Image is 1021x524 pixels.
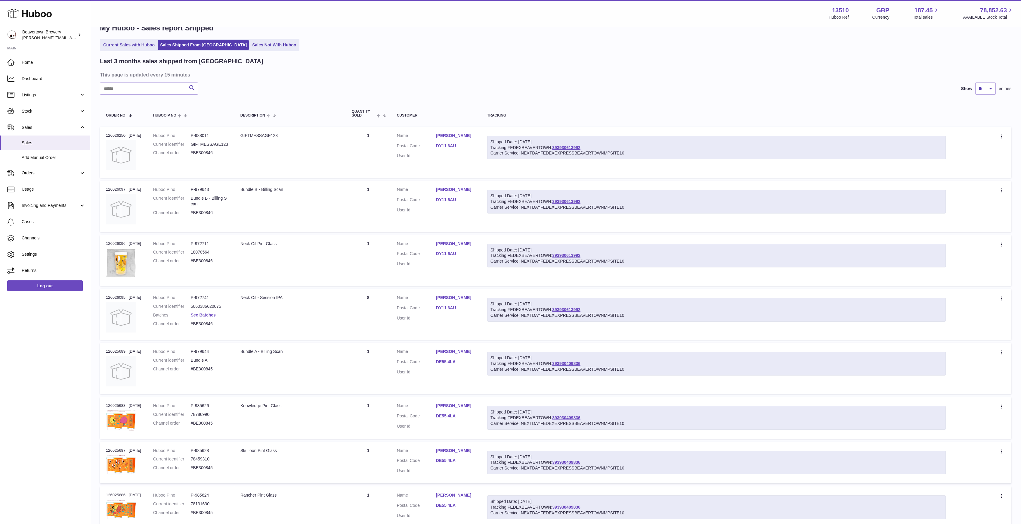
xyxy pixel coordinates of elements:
a: Log out [7,280,83,291]
div: 126025689 | [DATE] [106,349,141,354]
div: Bundle A - Billing Scan [240,349,340,354]
span: 187.45 [914,6,933,14]
dt: User Id [397,369,436,375]
div: Tracking FEDEXBEAVERTOWN: [487,244,946,268]
dt: Name [397,492,436,500]
dd: P-979643 [191,187,228,192]
dt: Name [397,133,436,140]
img: 1716222450.png [106,500,136,519]
img: 1716222774.png [106,455,136,475]
div: Shipped Date: [DATE] [490,499,943,504]
dd: GIFTMESSAGE123 [191,142,228,147]
div: 126026097 | [DATE] [106,187,141,192]
a: DY11 6AU [436,143,475,149]
dd: #BE300845 [191,465,228,471]
dt: Current identifier [153,304,191,309]
img: no-photo.jpg [106,194,136,224]
dt: Huboo P no [153,349,191,354]
td: 1 [346,397,391,439]
h3: This page is updated every 15 minutes [100,71,1010,78]
span: Dashboard [22,76,85,82]
span: Sales [22,125,79,130]
dt: Postal Code [397,503,436,510]
span: Home [22,60,85,65]
dd: #BE300846 [191,150,228,156]
div: 126025687 | [DATE] [106,448,141,453]
a: 393930613992 [552,145,580,150]
div: Carrier Service: NEXTDAYFEDEXEXPRESSBEAVERTOWNMPSITE10 [490,510,943,516]
div: Currency [872,14,890,20]
div: Tracking FEDEXBEAVERTOWN: [487,352,946,376]
h1: My Huboo - Sales report Shipped [100,23,1011,33]
img: 1716222700.png [106,410,136,431]
dt: Channel order [153,510,191,516]
td: 1 [346,343,391,394]
span: AVAILABLE Stock Total [963,14,1014,20]
a: See Batches [191,313,216,317]
dt: User Id [397,423,436,429]
div: Carrier Service: NEXTDAYFEDEXEXPRESSBEAVERTOWNMPSITE10 [490,258,943,264]
span: Orders [22,170,79,176]
dt: Current identifier [153,357,191,363]
div: Beavertown Brewery [22,29,76,41]
dt: Channel order [153,258,191,264]
span: entries [999,86,1011,92]
div: Carrier Service: NEXTDAYFEDEXEXPRESSBEAVERTOWNMPSITE10 [490,313,943,318]
img: no-photo.jpg [106,356,136,386]
dt: User Id [397,513,436,519]
dt: Postal Code [397,197,436,204]
div: Knowledge Pint Glass [240,403,340,409]
dd: Bundle A [191,357,228,363]
span: Listings [22,92,79,98]
span: Quantity Sold [352,110,376,117]
dt: User Id [397,468,436,474]
dd: P-988011 [191,133,228,139]
span: Stock [22,108,79,114]
dd: #BE300845 [191,366,228,372]
span: Description [240,114,265,117]
a: DE55 4LA [436,458,475,463]
div: Carrier Service: NEXTDAYFEDEXEXPRESSBEAVERTOWNMPSITE10 [490,421,943,426]
div: Tracking [487,114,946,117]
a: DE55 4LA [436,503,475,508]
div: Neck Oil - Session IPA [240,295,340,301]
img: no-photo.jpg [106,140,136,170]
span: 78,852.63 [980,6,1007,14]
a: 393930409836 [552,505,580,510]
div: Carrier Service: NEXTDAYFEDEXEXPRESSBEAVERTOWNMPSITE10 [490,366,943,372]
a: [PERSON_NAME] [436,448,475,454]
a: Sales Shipped From [GEOGRAPHIC_DATA] [158,40,249,50]
span: Invoicing and Payments [22,203,79,208]
dt: User Id [397,207,436,213]
img: Matthew.McCormack@beavertownbrewery.co.uk [7,30,16,39]
dt: Name [397,349,436,356]
dt: Huboo P no [153,187,191,192]
dd: #BE300846 [191,258,228,264]
a: DY11 6AU [436,305,475,311]
div: 126026250 | [DATE] [106,133,141,138]
td: 1 [346,127,391,178]
div: Carrier Service: NEXTDAYFEDEXEXPRESSBEAVERTOWNMPSITE10 [490,465,943,471]
a: DY11 6AU [436,197,475,203]
div: Shipped Date: [DATE] [490,247,943,253]
dt: Huboo P no [153,403,191,409]
dd: P-985626 [191,403,228,409]
a: 187.45 Total sales [913,6,939,20]
span: Total sales [913,14,939,20]
h2: Last 3 months sales shipped from [GEOGRAPHIC_DATA] [100,57,263,65]
dt: Channel order [153,150,191,156]
span: Channels [22,235,85,241]
dt: Name [397,187,436,194]
img: beavertown-brewery-neck-oil-pint-glass.png [106,248,136,278]
dd: P-985628 [191,448,228,454]
dt: Channel order [153,321,191,327]
dt: User Id [397,261,436,267]
td: 8 [346,289,391,340]
div: Shipped Date: [DATE] [490,301,943,307]
div: Tracking FEDEXBEAVERTOWN: [487,136,946,160]
span: Cases [22,219,85,225]
img: no-photo.jpg [106,302,136,332]
div: Shipped Date: [DATE] [490,409,943,415]
a: 393930409836 [552,415,580,420]
div: 126025688 | [DATE] [106,403,141,408]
